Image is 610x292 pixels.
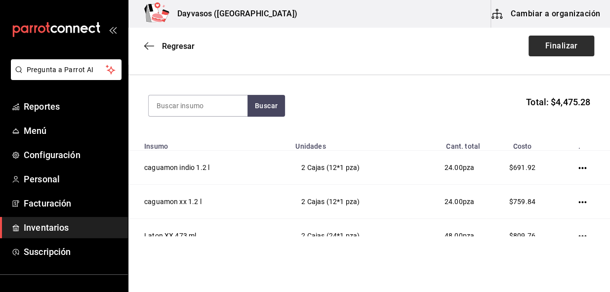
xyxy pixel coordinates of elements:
span: Personal [24,172,120,186]
span: Menú [24,124,120,137]
span: 24.00 [445,164,463,171]
a: Pregunta a Parrot AI [7,72,122,82]
td: pza [408,219,486,253]
td: 2 Cajas (12*1 pza) [289,185,408,219]
th: Costo [486,136,559,151]
span: 24.00 [445,198,463,206]
th: Unidades [289,136,408,151]
span: Facturación [24,197,120,210]
span: $809.76 [509,232,535,240]
span: Suscripción [24,245,120,258]
span: 48.00 [445,232,463,240]
button: Finalizar [529,36,594,56]
td: caguamon xx 1.2 l [128,185,289,219]
td: pza [408,185,486,219]
td: Laton XX 473 ml [128,219,289,253]
h3: Dayvasos ([GEOGRAPHIC_DATA]) [169,8,297,20]
span: Pregunta a Parrot AI [27,65,106,75]
span: $691.92 [509,164,535,171]
input: Buscar insumo [149,95,247,116]
th: Cant. total [408,136,486,151]
span: $759.84 [509,198,535,206]
span: Configuración [24,148,120,162]
button: Pregunta a Parrot AI [11,59,122,80]
th: Insumo [128,136,289,151]
span: Total: $4,475.28 [526,95,590,109]
th: . [558,136,610,151]
span: Regresar [162,42,195,51]
span: Inventarios [24,221,120,234]
button: Buscar [247,95,285,117]
td: 2 Cajas (12*1 pza) [289,151,408,185]
span: Reportes [24,100,120,113]
button: Regresar [144,42,195,51]
td: caguamon indio 1.2 l [128,151,289,185]
button: open_drawer_menu [109,26,117,34]
td: 2 Cajas (24*1 pza) [289,219,408,253]
td: pza [408,151,486,185]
